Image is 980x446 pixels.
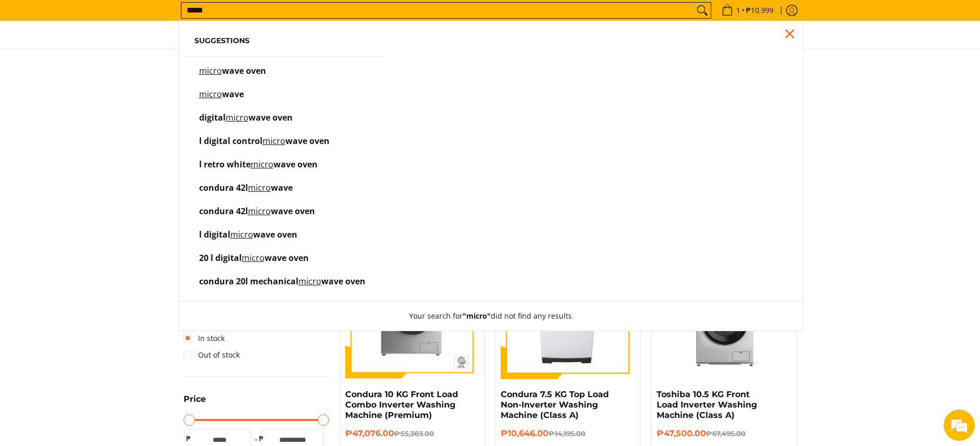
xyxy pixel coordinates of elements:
[463,311,491,321] strong: "micro"
[199,229,230,240] span: l digital
[782,26,798,42] div: Close pop up
[222,65,266,76] span: wave oven
[501,428,635,439] h6: ₱10,646.00
[199,254,309,272] p: 20 l digital microwave oven
[248,182,271,193] mark: micro
[184,347,240,363] a: Out of stock
[194,114,371,132] a: digital microwave oven
[718,5,777,16] span: •
[345,428,479,439] h6: ₱47,076.00
[253,229,297,240] span: wave oven
[194,36,371,46] h6: Suggestions
[199,252,242,264] span: 20 l digital
[249,112,293,123] span: wave oven
[194,184,371,202] a: condura 42l microwave
[5,284,198,320] textarea: Type your message and hit 'Enter'
[199,207,315,226] p: condura 42l microwave oven
[226,112,249,123] mark: micro
[194,90,371,109] a: microwave
[194,161,371,179] a: l retro white microwave oven
[199,67,266,85] p: microwave oven
[256,434,267,444] span: ₱
[548,429,585,438] del: ₱14,195.00
[657,389,757,420] a: Toshiba 10.5 KG Front Load Inverter Washing Machine (Class A)
[248,205,271,217] mark: micro
[199,112,226,123] span: digital
[230,229,253,240] mark: micro
[271,205,315,217] span: wave oven
[222,88,244,100] span: wave
[199,276,298,287] span: condura 20l mechanical
[271,182,293,193] span: wave
[194,231,371,249] a: l digital microwave oven
[298,276,321,287] mark: micro
[199,182,248,193] span: condura 42l
[321,276,365,287] span: wave oven
[199,137,330,155] p: l digital control microwave oven
[285,135,330,147] span: wave oven
[273,159,318,170] span: wave oven
[199,278,365,296] p: condura 20l mechanical microwave oven
[199,135,263,147] span: l digital control
[735,7,742,14] span: 1
[744,7,775,14] span: ₱10,999
[194,207,371,226] a: condura 42l microwave oven
[199,90,244,109] p: microwave
[706,429,746,438] del: ₱67,495.00
[501,389,609,420] a: Condura 7.5 KG Top Load Non-Inverter Washing Machine (Class A)
[199,231,297,249] p: l digital microwave oven
[60,131,143,236] span: We're online!
[694,3,711,18] button: Search
[657,428,791,439] h6: ₱47,500.00
[345,389,458,420] a: Condura 10 KG Front Load Combo Inverter Washing Machine (Premium)
[199,205,248,217] span: condura 42l
[199,114,293,132] p: digital microwave oven
[194,67,371,85] a: microwave oven
[394,429,434,438] del: ₱55,383.00
[194,278,371,296] a: condura 20l mechanical microwave oven
[171,5,195,30] div: Minimize live chat window
[54,58,175,72] div: Chat with us now
[199,88,222,100] mark: micro
[184,330,225,347] a: In stock
[199,184,293,202] p: condura 42l microwave
[194,137,371,155] a: l digital control microwave oven
[242,252,265,264] mark: micro
[399,301,582,331] button: Your search for"micro"did not find any results
[263,135,285,147] mark: micro
[184,395,206,411] summary: Open
[194,254,371,272] a: 20 l digital microwave oven
[184,434,194,444] span: ₱
[199,161,318,179] p: l retro white microwave oven
[199,65,222,76] mark: micro
[265,252,309,264] span: wave oven
[199,159,251,170] span: l retro white
[251,159,273,170] mark: micro
[184,395,206,403] span: Price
